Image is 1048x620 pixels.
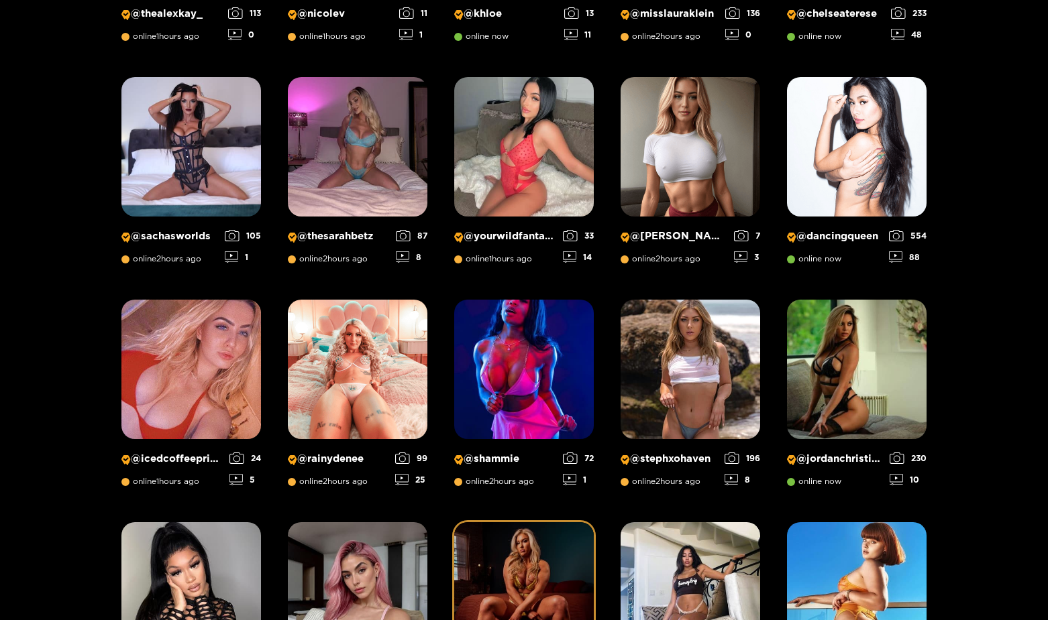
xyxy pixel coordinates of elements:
[395,474,427,485] div: 25
[725,29,760,40] div: 0
[891,29,927,40] div: 48
[288,77,427,216] img: Creator Profile Image: thesarahbetz
[787,77,927,273] a: Creator Profile Image: dancingqueen@dancingqueenonline now55488
[288,32,366,41] span: online 1 hours ago
[564,29,594,40] div: 11
[288,300,427,439] img: Creator Profile Image: rainydenee
[454,300,594,439] img: Creator Profile Image: shammie
[121,77,261,216] img: Creator Profile Image: sachasworlds
[787,32,841,41] span: online now
[787,300,927,495] a: Creator Profile Image: jordanchristine_15@jordanchristine_15online now23010
[563,230,594,241] div: 33
[229,452,261,464] div: 24
[621,32,700,41] span: online 2 hours ago
[399,7,427,19] div: 11
[734,230,760,241] div: 7
[563,474,594,485] div: 1
[889,251,927,263] div: 88
[725,452,760,464] div: 196
[288,254,368,263] span: online 2 hours ago
[396,251,427,263] div: 8
[288,230,389,243] p: @ thesarahbetz
[563,251,594,263] div: 14
[787,77,927,216] img: Creator Profile Image: dancingqueen
[787,230,882,243] p: @ dancingqueen
[454,7,558,20] p: @ khloe
[121,452,223,465] p: @ icedcoffeeprincess
[621,77,760,216] img: Creator Profile Image: michelle
[621,477,700,486] span: online 2 hours ago
[121,32,199,41] span: online 1 hours ago
[454,300,594,495] a: Creator Profile Image: shammie@shammieonline2hours ago721
[225,230,261,241] div: 105
[787,452,883,465] p: @ jordanchristine_15
[121,77,261,273] a: Creator Profile Image: sachasworlds@sachasworldsonline2hours ago1051
[621,7,719,20] p: @ misslauraklein
[228,7,261,19] div: 113
[621,452,718,465] p: @ stephxohaven
[454,32,509,41] span: online now
[621,77,760,273] a: Creator Profile Image: michelle@[PERSON_NAME]online2hours ago73
[121,254,201,263] span: online 2 hours ago
[454,77,594,273] a: Creator Profile Image: yourwildfantasyy69@yourwildfantasyy69online1hours ago3314
[454,452,556,465] p: @ shammie
[725,474,760,485] div: 8
[787,477,841,486] span: online now
[890,452,927,464] div: 230
[734,251,760,263] div: 3
[121,477,199,486] span: online 1 hours ago
[621,300,760,495] a: Creator Profile Image: stephxohaven@stephxohavenonline2hours ago1968
[787,7,884,20] p: @ chelseaterese
[454,77,594,216] img: Creator Profile Image: yourwildfantasyy69
[121,300,261,495] a: Creator Profile Image: icedcoffeeprincess@icedcoffeeprincessonline1hours ago245
[228,29,261,40] div: 0
[787,254,841,263] span: online now
[454,254,532,263] span: online 1 hours ago
[889,230,927,241] div: 554
[725,7,760,19] div: 136
[621,300,760,439] img: Creator Profile Image: stephxohaven
[564,7,594,19] div: 13
[121,7,221,20] p: @ thealexkay_
[396,230,427,241] div: 87
[229,474,261,485] div: 5
[399,29,427,40] div: 1
[288,300,427,495] a: Creator Profile Image: rainydenee@rainydeneeonline2hours ago9925
[395,452,427,464] div: 99
[121,300,261,439] img: Creator Profile Image: icedcoffeeprincess
[890,474,927,485] div: 10
[288,452,388,465] p: @ rainydenee
[121,230,218,243] p: @ sachasworlds
[288,7,392,20] p: @ nicolev
[225,251,261,263] div: 1
[787,300,927,439] img: Creator Profile Image: jordanchristine_15
[454,230,556,243] p: @ yourwildfantasyy69
[621,230,727,243] p: @ [PERSON_NAME]
[563,452,594,464] div: 72
[454,477,534,486] span: online 2 hours ago
[891,7,927,19] div: 233
[288,477,368,486] span: online 2 hours ago
[621,254,700,263] span: online 2 hours ago
[288,77,427,273] a: Creator Profile Image: thesarahbetz@thesarahbetzonline2hours ago878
